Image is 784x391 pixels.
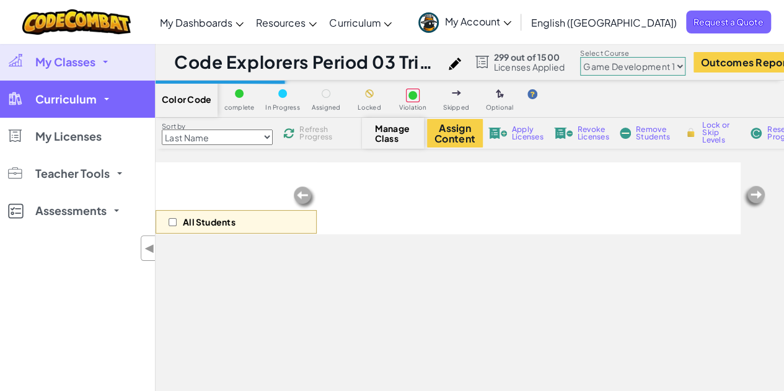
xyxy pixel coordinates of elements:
[684,127,697,138] img: IconLock.svg
[162,121,273,131] label: Sort by
[35,131,102,142] span: My Licenses
[580,48,685,58] label: Select Course
[620,128,631,139] img: IconRemoveStudents.svg
[250,6,323,39] a: Resources
[418,12,439,33] img: avatar
[265,104,300,111] span: In Progress
[427,119,483,147] button: Assign Content
[494,52,565,62] span: 299 out of 1500
[445,15,511,28] span: My Account
[527,89,537,99] img: IconHint.svg
[174,50,443,74] h1: Code Explorers Period 03 Trimester 1
[35,168,110,179] span: Teacher Tools
[154,6,250,39] a: My Dashboards
[35,205,107,216] span: Assessments
[452,90,461,95] img: IconSkippedLevel.svg
[525,6,683,39] a: English ([GEOGRAPHIC_DATA])
[35,94,97,105] span: Curriculum
[512,126,544,141] span: Apply Licenses
[299,126,338,141] span: Refresh Progress
[22,9,131,35] img: CodeCombat logo
[750,128,762,139] img: IconReset.svg
[256,16,306,29] span: Resources
[554,128,573,139] img: IconLicenseRevoke.svg
[488,128,507,139] img: IconLicenseApply.svg
[292,185,317,210] img: Arrow_Left_Inactive.png
[494,62,565,72] span: Licenses Applied
[224,104,255,111] span: complete
[686,11,771,33] a: Request a Quote
[742,185,767,209] img: Arrow_Left_Inactive.png
[399,104,426,111] span: Violation
[358,104,381,111] span: Locked
[449,58,461,70] img: iconPencil.svg
[329,16,381,29] span: Curriculum
[443,104,469,111] span: Skipped
[312,104,341,111] span: Assigned
[412,2,518,42] a: My Account
[162,94,211,104] span: Color Code
[323,6,398,39] a: Curriculum
[183,217,236,227] p: All Students
[496,89,504,99] img: IconOptionalLevel.svg
[35,56,95,68] span: My Classes
[283,127,295,139] img: IconReload.svg
[702,121,739,144] span: Lock or Skip Levels
[486,104,514,111] span: Optional
[636,126,673,141] span: Remove Students
[375,123,412,143] span: Manage Class
[144,239,155,257] span: ◀
[531,16,677,29] span: English ([GEOGRAPHIC_DATA])
[578,126,609,141] span: Revoke Licenses
[160,16,232,29] span: My Dashboards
